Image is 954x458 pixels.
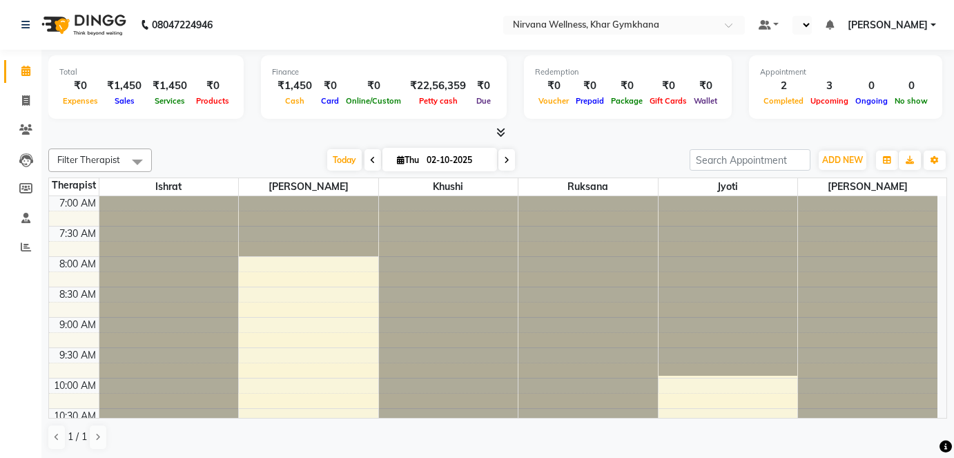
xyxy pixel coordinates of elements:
span: Upcoming [807,96,852,106]
div: 8:00 AM [57,257,99,271]
span: Khushi [379,178,518,195]
span: Today [327,149,362,171]
span: Package [607,96,646,106]
span: No show [891,96,931,106]
div: 3 [807,78,852,94]
div: ₹0 [193,78,233,94]
div: 9:30 AM [57,348,99,363]
div: ₹0 [572,78,607,94]
div: Finance [272,66,496,78]
span: Ongoing [852,96,891,106]
span: Cash [282,96,308,106]
div: ₹1,450 [272,78,318,94]
div: 10:00 AM [51,379,99,393]
span: Due [473,96,494,106]
span: Expenses [59,96,101,106]
span: 1 / 1 [68,430,87,444]
span: Products [193,96,233,106]
div: ₹0 [607,78,646,94]
div: Total [59,66,233,78]
div: 10:30 AM [51,409,99,423]
div: Redemption [535,66,721,78]
span: Completed [760,96,807,106]
div: ₹1,450 [147,78,193,94]
span: [PERSON_NAME] [798,178,937,195]
span: Thu [393,155,422,165]
span: [PERSON_NAME] [239,178,378,195]
span: Services [151,96,188,106]
span: [PERSON_NAME] [848,18,928,32]
div: ₹0 [646,78,690,94]
span: Ruksana [518,178,658,195]
div: ₹0 [342,78,405,94]
input: 2025-10-02 [422,150,491,171]
span: Online/Custom [342,96,405,106]
span: Jyoti [659,178,798,195]
div: ₹0 [59,78,101,94]
div: Therapist [49,178,99,193]
div: Appointment [760,66,931,78]
div: 2 [760,78,807,94]
div: 7:30 AM [57,227,99,241]
div: ₹0 [535,78,572,94]
span: Ishrat [99,178,239,195]
div: 0 [891,78,931,94]
div: ₹1,450 [101,78,147,94]
span: Sales [111,96,138,106]
button: ADD NEW [819,151,866,170]
span: Gift Cards [646,96,690,106]
span: ADD NEW [822,155,863,165]
div: ₹0 [690,78,721,94]
span: Prepaid [572,96,607,106]
img: logo [35,6,130,44]
div: 8:30 AM [57,287,99,302]
div: ₹0 [471,78,496,94]
div: ₹22,56,359 [405,78,471,94]
div: 0 [852,78,891,94]
b: 08047224946 [152,6,213,44]
input: Search Appointment [690,149,810,171]
span: Filter Therapist [57,154,120,165]
span: Wallet [690,96,721,106]
span: Petty cash [416,96,461,106]
div: 7:00 AM [57,196,99,211]
span: Card [318,96,342,106]
div: 9:00 AM [57,318,99,332]
span: Voucher [535,96,572,106]
div: ₹0 [318,78,342,94]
